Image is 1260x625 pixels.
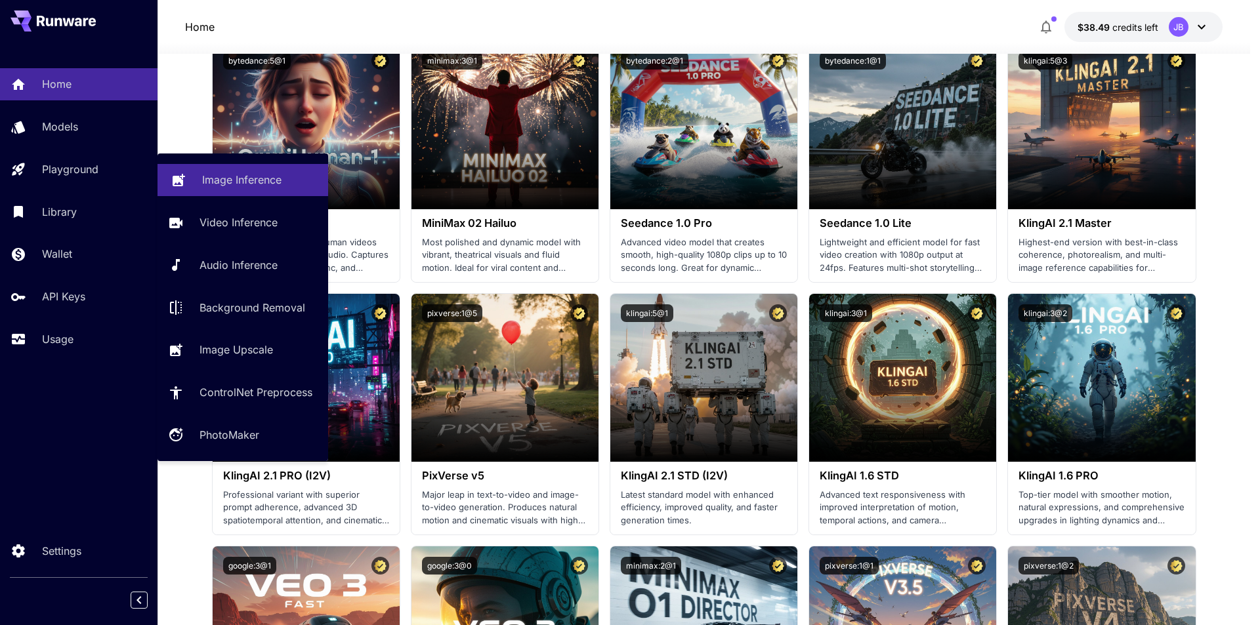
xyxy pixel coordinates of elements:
p: PhotoMaker [199,427,259,443]
button: klingai:3@1 [820,304,872,322]
button: Certified Model – Vetted for best performance and includes a commercial license. [769,304,787,322]
a: Audio Inference [157,249,328,281]
button: bytedance:2@1 [621,52,688,70]
button: klingai:3@2 [1018,304,1072,322]
button: Certified Model – Vetted for best performance and includes a commercial license. [968,557,986,575]
button: Certified Model – Vetted for best performance and includes a commercial license. [968,52,986,70]
p: Settings [42,543,81,559]
img: alt [809,294,996,462]
h3: MiniMax 02 Hailuo [422,217,588,230]
button: pixverse:1@5 [422,304,482,322]
p: Models [42,119,78,134]
button: Certified Model – Vetted for best performance and includes a commercial license. [1167,557,1185,575]
p: Wallet [42,246,72,262]
button: Certified Model – Vetted for best performance and includes a commercial license. [570,557,588,575]
a: Image Inference [157,164,328,196]
button: minimax:2@1 [621,557,681,575]
img: alt [1008,294,1195,462]
p: Advanced video model that creates smooth, high-quality 1080p clips up to 10 seconds long. Great f... [621,236,787,275]
a: Image Upscale [157,334,328,366]
button: Certified Model – Vetted for best performance and includes a commercial license. [769,557,787,575]
img: alt [1008,41,1195,209]
h3: PixVerse v5 [422,470,588,482]
img: alt [213,41,400,209]
h3: Seedance 1.0 Lite [820,217,986,230]
button: pixverse:1@2 [1018,557,1079,575]
p: Most polished and dynamic model with vibrant, theatrical visuals and fluid motion. Ideal for vira... [422,236,588,275]
button: pixverse:1@1 [820,557,879,575]
h3: KlingAI 2.1 PRO (I2V) [223,470,389,482]
a: Video Inference [157,207,328,239]
button: $38.4854 [1064,12,1223,42]
p: Lightweight and efficient model for fast video creation with 1080p output at 24fps. Features mult... [820,236,986,275]
p: Home [185,19,215,35]
span: $38.49 [1078,22,1112,33]
p: Highest-end version with best-in-class coherence, photorealism, and multi-image reference capabil... [1018,236,1185,275]
p: Professional variant with superior prompt adherence, advanced 3D spatiotemporal attention, and ci... [223,489,389,527]
p: Playground [42,161,98,177]
button: Certified Model – Vetted for best performance and includes a commercial license. [570,52,588,70]
h3: KlingAI 1.6 PRO [1018,470,1185,482]
p: Usage [42,331,73,347]
h3: KlingAI 2.1 STD (I2V) [621,470,787,482]
button: Certified Model – Vetted for best performance and includes a commercial license. [968,304,986,322]
button: klingai:5@1 [621,304,673,322]
button: klingai:5@3 [1018,52,1072,70]
p: Image Upscale [199,342,273,357]
nav: breadcrumb [185,19,215,35]
img: alt [610,41,797,209]
button: google:3@1 [223,557,276,575]
button: Certified Model – Vetted for best performance and includes a commercial license. [570,304,588,322]
p: Image Inference [202,172,282,188]
p: Library [42,204,77,220]
img: alt [411,41,598,209]
p: API Keys [42,289,85,304]
p: Advanced text responsiveness with improved interpretation of motion, temporal actions, and camera... [820,489,986,527]
div: JB [1169,17,1188,37]
h3: KlingAI 1.6 STD [820,470,986,482]
img: alt [411,294,598,462]
h3: KlingAI 2.1 Master [1018,217,1185,230]
h3: Seedance 1.0 Pro [621,217,787,230]
a: ControlNet Preprocess [157,376,328,409]
button: bytedance:5@1 [223,52,291,70]
img: alt [809,41,996,209]
button: Certified Model – Vetted for best performance and includes a commercial license. [769,52,787,70]
p: Top-tier model with smoother motion, natural expressions, and comprehensive upgrades in lighting ... [1018,489,1185,527]
p: Background Removal [199,300,305,315]
div: $38.4854 [1078,20,1158,34]
button: Certified Model – Vetted for best performance and includes a commercial license. [371,304,389,322]
button: minimax:3@1 [422,52,482,70]
button: Certified Model – Vetted for best performance and includes a commercial license. [371,557,389,575]
img: alt [610,294,797,462]
button: Certified Model – Vetted for best performance and includes a commercial license. [1167,304,1185,322]
p: ControlNet Preprocess [199,384,312,400]
a: Background Removal [157,291,328,323]
button: Certified Model – Vetted for best performance and includes a commercial license. [371,52,389,70]
p: Latest standard model with enhanced efficiency, improved quality, and faster generation times. [621,489,787,527]
button: bytedance:1@1 [820,52,886,70]
span: credits left [1112,22,1158,33]
p: Video Inference [199,214,278,230]
button: Collapse sidebar [131,592,148,609]
button: Certified Model – Vetted for best performance and includes a commercial license. [1167,52,1185,70]
div: Collapse sidebar [140,588,157,612]
p: Audio Inference [199,257,278,273]
button: google:3@0 [422,557,477,575]
p: Home [42,76,72,92]
a: PhotoMaker [157,419,328,451]
p: Major leap in text-to-video and image-to-video generation. Produces natural motion and cinematic ... [422,489,588,527]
